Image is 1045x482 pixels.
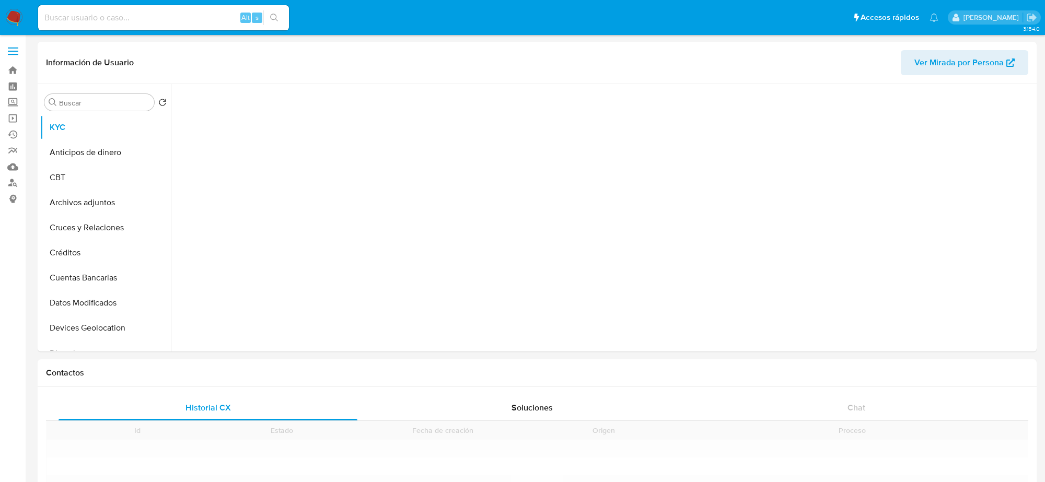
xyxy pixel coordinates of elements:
[930,13,938,22] a: Notificaciones
[263,10,285,25] button: search-icon
[40,290,171,315] button: Datos Modificados
[256,13,259,22] span: s
[59,98,150,108] input: Buscar
[40,190,171,215] button: Archivos adjuntos
[512,402,553,414] span: Soluciones
[158,98,167,110] button: Volver al orden por defecto
[901,50,1028,75] button: Ver Mirada por Persona
[40,340,171,366] button: Direcciones
[1026,12,1037,23] a: Salir
[40,240,171,265] button: Créditos
[40,165,171,190] button: CBT
[861,12,919,23] span: Accesos rápidos
[38,11,289,25] input: Buscar usuario o caso...
[40,315,171,340] button: Devices Geolocation
[40,115,171,140] button: KYC
[49,98,57,107] button: Buscar
[963,13,1023,22] p: cesar.gonzalez@mercadolibre.com.mx
[185,402,231,414] span: Historial CX
[914,50,1004,75] span: Ver Mirada por Persona
[40,265,171,290] button: Cuentas Bancarias
[847,402,865,414] span: Chat
[46,57,134,68] h1: Información de Usuario
[46,368,1028,378] h1: Contactos
[40,215,171,240] button: Cruces y Relaciones
[40,140,171,165] button: Anticipos de dinero
[241,13,250,22] span: Alt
